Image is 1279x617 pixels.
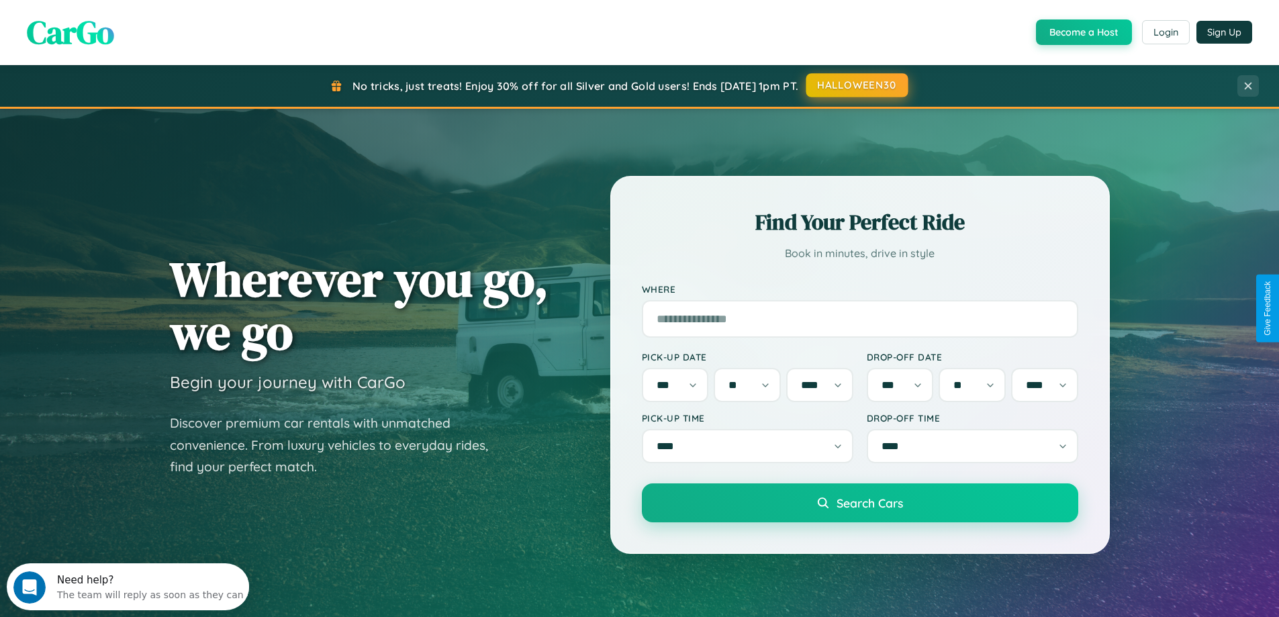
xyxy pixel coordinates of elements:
[1196,21,1252,44] button: Sign Up
[352,79,798,93] span: No tricks, just treats! Enjoy 30% off for all Silver and Gold users! Ends [DATE] 1pm PT.
[837,495,903,510] span: Search Cars
[642,483,1078,522] button: Search Cars
[867,412,1078,424] label: Drop-off Time
[806,73,908,97] button: HALLOWEEN30
[1263,281,1272,336] div: Give Feedback
[5,5,250,42] div: Open Intercom Messenger
[27,10,114,54] span: CarGo
[170,252,549,359] h1: Wherever you go, we go
[1036,19,1132,45] button: Become a Host
[170,372,406,392] h3: Begin your journey with CarGo
[50,22,237,36] div: The team will reply as soon as they can
[642,283,1078,295] label: Where
[13,571,46,604] iframe: Intercom live chat
[642,207,1078,237] h2: Find Your Perfect Ride
[7,563,249,610] iframe: Intercom live chat discovery launcher
[867,351,1078,363] label: Drop-off Date
[170,412,506,478] p: Discover premium car rentals with unmatched convenience. From luxury vehicles to everyday rides, ...
[642,351,853,363] label: Pick-up Date
[50,11,237,22] div: Need help?
[642,244,1078,263] p: Book in minutes, drive in style
[642,412,853,424] label: Pick-up Time
[1142,20,1190,44] button: Login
